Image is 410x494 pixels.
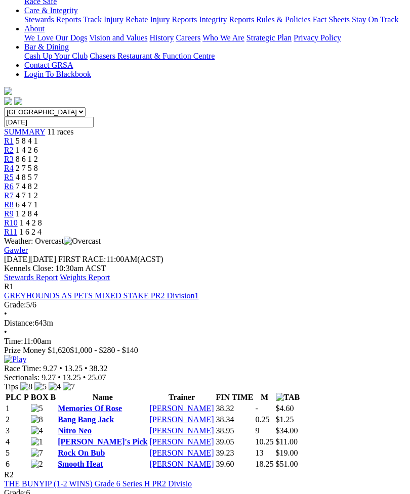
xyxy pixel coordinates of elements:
[20,382,32,391] img: 8
[4,97,12,105] img: facebook.svg
[50,393,56,401] span: B
[16,173,38,182] span: 4 8 5 7
[4,209,14,218] a: R9
[58,255,106,263] span: FIRST RACE:
[256,437,274,446] text: 10.25
[294,33,341,42] a: Privacy Policy
[58,404,122,413] a: Memories Of Rose
[24,52,88,60] a: Cash Up Your Club
[4,300,26,309] span: Grade:
[4,228,17,236] span: R11
[90,52,215,60] a: Chasers Restaurant & Function Centre
[4,146,14,154] a: R2
[4,182,14,191] span: R6
[31,404,43,413] img: 5
[4,137,14,145] a: R1
[276,393,300,402] img: TAB
[149,460,214,468] a: [PERSON_NAME]
[5,426,29,436] td: 3
[70,346,138,354] span: $1,000 - $280 - $140
[31,415,43,424] img: 8
[4,246,28,254] a: Gawler
[88,373,106,382] span: 25.07
[16,200,38,209] span: 6 4 7 1
[4,237,101,245] span: Weather: Overcast
[4,337,23,345] span: Time:
[16,191,38,200] span: 4 7 1 2
[5,415,29,425] td: 2
[90,364,108,373] span: 38.32
[59,364,62,373] span: •
[176,33,200,42] a: Careers
[256,460,274,468] text: 18.25
[276,437,298,446] span: $11.00
[247,33,292,42] a: Strategic Plan
[256,15,311,24] a: Rules & Policies
[47,127,73,136] span: 11 races
[149,404,214,413] a: [PERSON_NAME]
[149,415,214,424] a: [PERSON_NAME]
[5,459,29,469] td: 6
[255,392,274,402] th: M
[31,437,43,446] img: 1
[4,319,406,328] div: 643m
[4,282,14,291] span: R1
[16,155,38,163] span: 8 6 1 2
[4,309,7,318] span: •
[256,415,270,424] text: 0.25
[4,255,56,263] span: [DATE]
[58,415,114,424] a: Bang Bang Jack
[216,392,254,402] th: FIN TIME
[4,470,14,479] span: R2
[58,448,105,457] a: Rock On Bub
[4,337,406,346] div: 11:00am
[4,291,199,300] a: GREYHOUNDS AS PETS MIXED STAKE PR2 Division1
[149,426,214,435] a: [PERSON_NAME]
[150,15,197,24] a: Injury Reports
[24,33,87,42] a: We Love Our Dogs
[149,448,214,457] a: [PERSON_NAME]
[4,479,192,488] a: THE BUNYIP (1-2 WINS) Grade 6 Series H PR2 Divisio
[276,426,298,435] span: $34.00
[4,255,30,263] span: [DATE]
[24,42,69,51] a: Bar & Dining
[352,15,398,24] a: Stay On Track
[24,24,45,33] a: About
[89,33,147,42] a: Vision and Values
[4,273,58,282] a: Stewards Report
[4,164,14,172] a: R4
[4,173,14,182] a: R5
[276,415,294,424] span: $1.25
[4,117,94,127] input: Select date
[6,393,22,401] span: PLC
[216,459,254,469] td: 39.60
[216,403,254,414] td: 38.32
[4,355,26,364] img: Play
[149,437,214,446] a: [PERSON_NAME]
[216,437,254,447] td: 39.05
[31,448,43,458] img: 7
[256,448,264,457] text: 13
[4,364,41,373] span: Race Time:
[4,127,45,136] span: SUMMARY
[216,426,254,436] td: 38.95
[16,164,38,172] span: 2 7 5 8
[31,426,43,435] img: 4
[34,382,47,391] img: 5
[4,191,14,200] a: R7
[24,393,29,401] span: P
[24,6,78,15] a: Care & Integrity
[4,218,18,227] span: R10
[149,33,174,42] a: History
[276,460,298,468] span: $51.00
[16,209,38,218] span: 1 2 8 4
[256,404,258,413] text: -
[149,392,214,402] th: Trainer
[64,237,101,246] img: Overcast
[49,382,61,391] img: 4
[20,218,42,227] span: 1 4 2 8
[5,437,29,447] td: 4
